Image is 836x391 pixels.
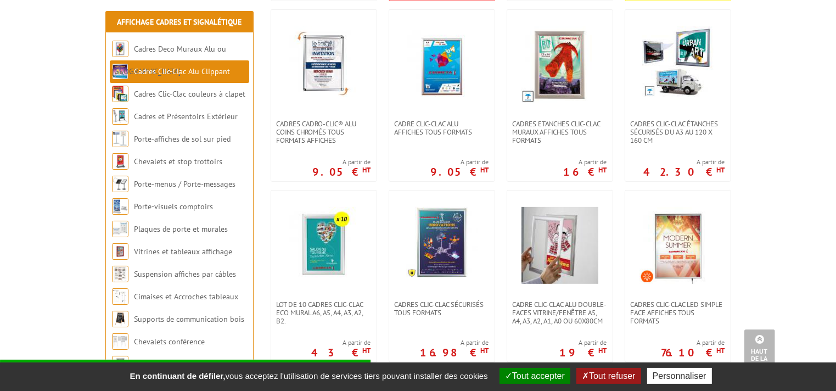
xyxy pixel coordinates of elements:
[271,120,377,144] a: Cadres Cadro-Clic® Alu coins chromés tous formats affiches
[420,338,489,347] span: A partir de
[134,202,213,211] a: Porte-visuels comptoirs
[285,207,362,284] img: Lot de 10 cadres Clic-Clac Eco mural A6, A5, A4, A3, A2, B2.
[431,158,489,166] span: A partir de
[363,165,371,175] sup: HT
[631,120,725,144] span: Cadres Clic-Clac Étanches Sécurisés du A3 au 120 x 160 cm
[395,300,489,317] span: Cadres Clic-Clac Sécurisés Tous formats
[312,349,371,356] p: 43 €
[625,300,731,325] a: Cadres Clic-Clac LED simple face affiches tous formats
[112,288,128,305] img: Cimaises et Accroches tableaux
[134,111,238,121] a: Cadres et Présentoirs Extérieur
[134,224,228,234] a: Plaques de porte et murales
[644,158,725,166] span: A partir de
[639,207,716,284] img: Cadres Clic-Clac LED simple face affiches tous formats
[744,329,775,375] a: Haut de la page
[406,207,478,278] img: Cadres Clic-Clac Sécurisés Tous formats
[112,176,128,192] img: Porte-menus / Porte-messages
[521,26,598,103] img: Cadres Etanches Clic-Clac muraux affiches tous formats
[134,247,232,256] a: Vitrines et tableaux affichage
[642,26,714,98] img: Cadres Clic-Clac Étanches Sécurisés du A3 au 120 x 160 cm
[507,120,613,144] a: Cadres Etanches Clic-Clac muraux affiches tous formats
[717,346,725,355] sup: HT
[277,120,371,144] span: Cadres Cadro-Clic® Alu coins chromés tous formats affiches
[112,41,128,57] img: Cadres Deco Muraux Alu ou Bois
[124,371,493,381] span: vous acceptez l'utilisation de services tiers pouvant installer des cookies
[134,337,205,347] a: Chevalets conférence
[112,311,128,327] img: Supports de communication bois
[521,207,598,284] img: Cadre clic-clac alu double-faces Vitrine/fenêtre A5, A4, A3, A2, A1, A0 ou 60x80cm
[134,157,222,166] a: Chevalets et stop trottoirs
[134,359,207,369] a: Porte-affiches muraux
[599,165,607,175] sup: HT
[717,165,725,175] sup: HT
[134,292,238,301] a: Cimaises et Accroches tableaux
[560,349,607,356] p: 19 €
[403,26,480,103] img: Cadre Clic-Clac Alu affiches tous formats
[112,44,226,76] a: Cadres Deco Muraux Alu ou [GEOGRAPHIC_DATA]
[481,346,489,355] sup: HT
[389,120,495,136] a: Cadre Clic-Clac Alu affiches tous formats
[112,131,128,147] img: Porte-affiches de sol sur pied
[481,165,489,175] sup: HT
[117,17,242,27] a: Affichage Cadres et Signalétique
[389,300,495,317] a: Cadres Clic-Clac Sécurisés Tous formats
[395,120,489,136] span: Cadre Clic-Clac Alu affiches tous formats
[112,153,128,170] img: Chevalets et stop trottoirs
[500,368,570,384] button: Tout accepter
[576,368,641,384] button: Tout refuser
[312,338,371,347] span: A partir de
[134,314,244,324] a: Supports de communication bois
[134,179,235,189] a: Porte-menus / Porte-messages
[661,338,725,347] span: A partir de
[130,371,225,381] strong: En continuant de défiler,
[134,269,236,279] a: Suspension affiches par câbles
[112,243,128,260] img: Vitrines et tableaux affichage
[560,338,607,347] span: A partir de
[661,349,725,356] p: 76.10 €
[564,169,607,175] p: 16 €
[420,349,489,356] p: 16.98 €
[313,169,371,175] p: 9.05 €
[564,158,607,166] span: A partir de
[112,333,128,350] img: Chevalets conférence
[513,120,607,144] span: Cadres Etanches Clic-Clac muraux affiches tous formats
[112,266,128,282] img: Suspension affiches par câbles
[513,300,607,325] span: Cadre clic-clac alu double-faces Vitrine/fenêtre A5, A4, A3, A2, A1, A0 ou 60x80cm
[625,120,731,144] a: Cadres Clic-Clac Étanches Sécurisés du A3 au 120 x 160 cm
[507,300,613,325] a: Cadre clic-clac alu double-faces Vitrine/fenêtre A5, A4, A3, A2, A1, A0 ou 60x80cm
[647,368,712,384] button: Personnaliser (fenêtre modale)
[134,134,231,144] a: Porte-affiches de sol sur pied
[431,169,489,175] p: 9.05 €
[112,356,128,372] img: Porte-affiches muraux
[285,26,362,103] img: Cadres Cadro-Clic® Alu coins chromés tous formats affiches
[112,198,128,215] img: Porte-visuels comptoirs
[644,169,725,175] p: 42.30 €
[112,108,128,125] img: Cadres et Présentoirs Extérieur
[313,158,371,166] span: A partir de
[112,86,128,102] img: Cadres Clic-Clac couleurs à clapet
[134,89,245,99] a: Cadres Clic-Clac couleurs à clapet
[631,300,725,325] span: Cadres Clic-Clac LED simple face affiches tous formats
[599,346,607,355] sup: HT
[363,346,371,355] sup: HT
[112,221,128,237] img: Plaques de porte et murales
[134,66,230,76] a: Cadres Clic-Clac Alu Clippant
[271,300,377,325] a: Lot de 10 cadres Clic-Clac Eco mural A6, A5, A4, A3, A2, B2.
[277,300,371,325] span: Lot de 10 cadres Clic-Clac Eco mural A6, A5, A4, A3, A2, B2.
